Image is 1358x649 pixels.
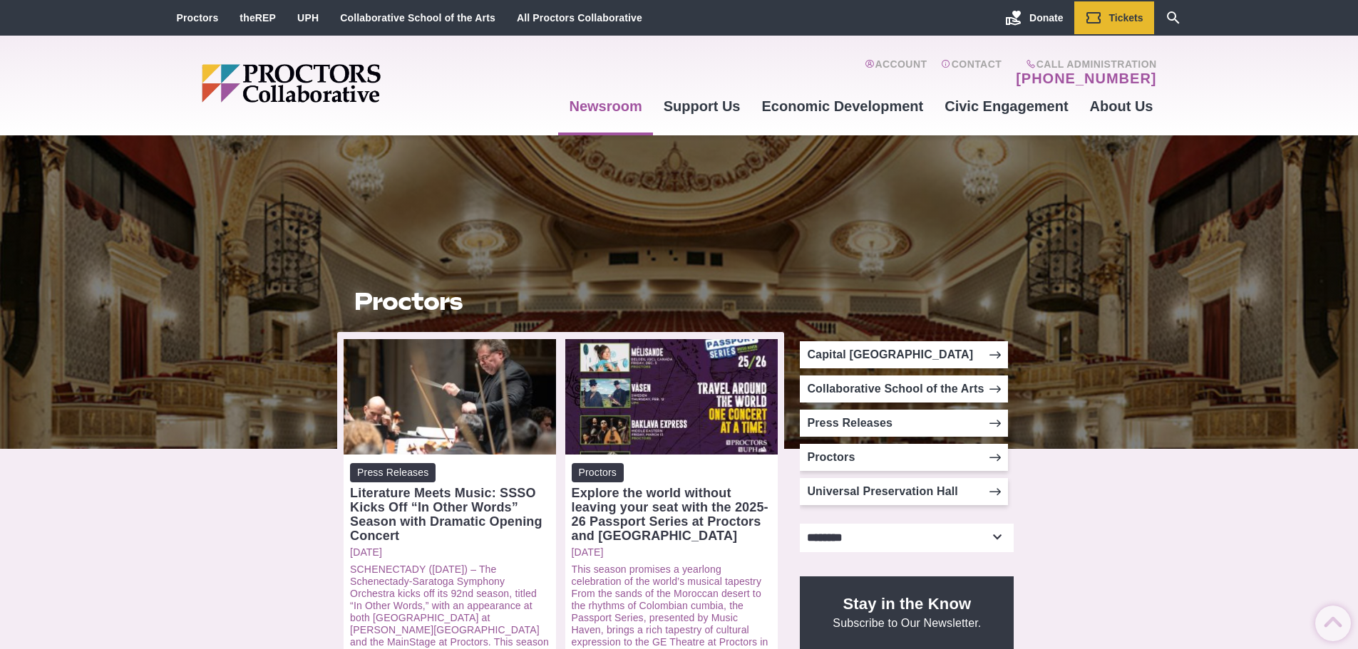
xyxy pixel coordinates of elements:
[800,478,1008,505] a: Universal Preservation Hall
[1154,1,1193,34] a: Search
[1074,1,1154,34] a: Tickets
[350,463,550,543] a: Press Releases Literature Meets Music: SSSO Kicks Off “In Other Words” Season with Dramatic Openi...
[177,12,219,24] a: Proctors
[1315,606,1344,635] a: Back to Top
[1029,12,1063,24] span: Donate
[800,444,1008,471] a: Proctors
[354,288,768,315] h1: Proctors
[350,463,436,482] span: Press Releases
[350,486,550,543] div: Literature Meets Music: SSSO Kicks Off “In Other Words” Season with Dramatic Opening Concert
[800,524,1014,552] select: Select category
[751,87,935,125] a: Economic Development
[1016,70,1156,87] a: [PHONE_NUMBER]
[202,64,490,103] img: Proctors logo
[340,12,495,24] a: Collaborative School of the Arts
[517,12,642,24] a: All Proctors Collaborative
[240,12,276,24] a: theREP
[653,87,751,125] a: Support Us
[1109,12,1143,24] span: Tickets
[817,593,997,630] p: Subscribe to Our Newsletter.
[350,546,550,559] a: [DATE]
[572,463,624,482] span: Proctors
[1012,58,1156,70] span: Call Administration
[941,58,1002,87] a: Contact
[558,87,652,125] a: Newsroom
[800,375,1008,403] a: Collaborative School of the Arts
[800,341,1008,368] a: Capital [GEOGRAPHIC_DATA]
[800,410,1008,437] a: Press Releases
[572,486,771,543] div: Explore the world without leaving your seat with the 2025-26 Passport Series at Proctors and [GEO...
[1079,87,1164,125] a: About Us
[934,87,1079,125] a: Civic Engagement
[994,1,1074,34] a: Donate
[865,58,927,87] a: Account
[572,463,771,543] a: Proctors Explore the world without leaving your seat with the 2025-26 Passport Series at Proctors...
[843,595,972,613] strong: Stay in the Know
[297,12,319,24] a: UPH
[572,546,771,559] a: [DATE]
